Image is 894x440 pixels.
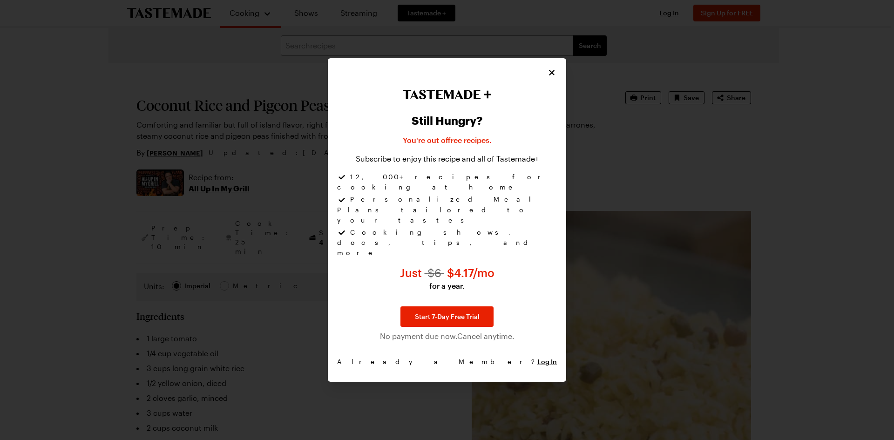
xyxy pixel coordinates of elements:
li: Personalized Meal Plans tailored to your tastes [337,194,557,227]
span: Just $ 4.17 /mo [400,266,494,279]
h2: Still Hungry? [412,114,482,127]
p: You're out of free recipes . [403,135,492,146]
button: Close [547,68,557,78]
p: Just $4.17 per month for a year instead of $6 [400,265,494,291]
span: Already a Member? [337,357,557,367]
a: Start 7-Day Free Trial [400,306,494,327]
img: Tastemade+ [402,90,492,99]
p: Subscribe to enjoy this recipe and all of Tastemade+ [356,153,539,164]
span: No payment due now. Cancel anytime. [380,331,515,342]
li: Cooking shows, docs, tips, and more [337,227,557,258]
span: $ 6 [425,266,444,279]
span: Start 7-Day Free Trial [415,312,480,321]
li: 12,000+ recipes for cooking at home [337,172,557,194]
button: Log In [537,357,557,366]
